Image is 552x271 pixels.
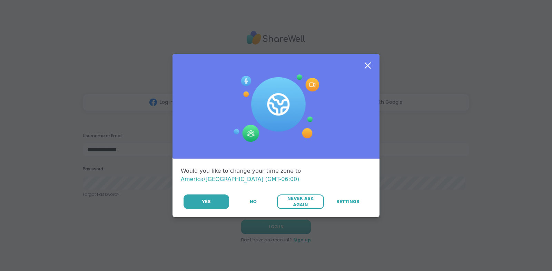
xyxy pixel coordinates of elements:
[230,194,276,209] button: No
[202,199,211,205] span: Yes
[325,194,371,209] a: Settings
[181,176,299,182] span: America/[GEOGRAPHIC_DATA] (GMT-06:00)
[181,167,371,183] div: Would you like to change your time zone to
[336,199,359,205] span: Settings
[184,194,229,209] button: Yes
[250,199,257,205] span: No
[277,194,324,209] button: Never Ask Again
[233,74,319,142] img: Session Experience
[280,195,320,208] span: Never Ask Again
